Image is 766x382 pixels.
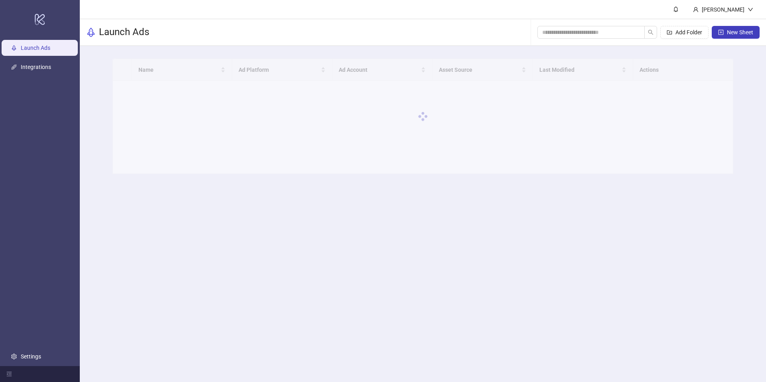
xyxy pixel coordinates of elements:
[648,30,653,35] span: search
[21,45,50,51] a: Launch Ads
[699,5,748,14] div: [PERSON_NAME]
[748,7,753,12] span: down
[712,26,760,39] button: New Sheet
[675,29,702,35] span: Add Folder
[99,26,149,39] h3: Launch Ads
[21,64,51,70] a: Integrations
[660,26,709,39] button: Add Folder
[6,371,12,377] span: menu-fold
[673,6,679,12] span: bell
[86,28,96,37] span: rocket
[667,30,672,35] span: folder-add
[727,29,753,35] span: New Sheet
[21,353,41,360] a: Settings
[693,7,699,12] span: user
[718,30,724,35] span: plus-square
